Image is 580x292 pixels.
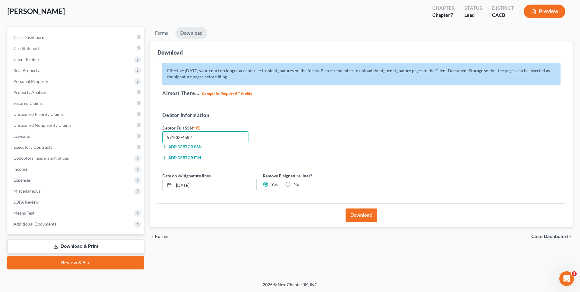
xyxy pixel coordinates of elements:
[13,134,30,139] span: Lawsuits
[13,155,69,161] span: Codebtors Insiders & Notices
[13,123,72,128] span: Unsecured Nonpriority Claims
[294,181,299,187] label: No
[9,109,144,120] a: Unsecured Priority Claims
[13,57,39,62] span: Client Profile
[559,271,574,286] iframe: Intercom live chat
[13,101,43,106] span: Secured Claims
[162,144,202,149] button: Add debtor SSN
[150,234,177,239] button: chevron_left Forms
[174,179,256,191] input: MM/DD/YYYY
[432,5,455,12] div: Chapter
[9,32,144,43] a: Case Dashboard
[9,43,144,54] a: Credit Report
[464,5,482,12] div: Status
[13,112,64,117] span: Unsecured Priority Claims
[346,208,377,222] button: Download
[9,131,144,142] a: Lawsuits
[7,256,144,269] a: Review & File
[162,155,201,160] button: Add debtor ITIN
[155,234,169,239] span: Forms
[432,12,455,19] div: Chapter
[13,199,39,205] span: SOFA Review
[162,131,248,144] input: XXX-XX-XXXX
[572,271,577,276] span: 1
[531,234,573,239] a: Case Dashboard chevron_right
[492,12,514,19] div: CACB
[13,46,40,51] span: Credit Report
[13,79,48,84] span: Personal Property
[162,112,357,119] h5: Debtor Information
[157,49,183,56] div: Download
[159,124,260,131] label: Debtor Full SSN
[492,5,514,12] div: District
[9,87,144,98] a: Property Analysis
[13,188,40,194] span: Miscellaneous
[150,234,155,239] i: chevron_left
[202,91,252,96] strong: Complete Required * Fields
[162,90,561,97] h5: Almost There...
[263,173,357,179] label: Remove E-signature lines?
[271,181,278,187] label: Yes
[9,142,144,153] a: Executory Contracts
[7,239,144,254] a: Download & Print
[13,90,47,95] span: Property Analysis
[13,35,44,40] span: Case Dashboard
[175,27,207,39] a: Download
[13,221,56,226] span: Additional Documents
[13,210,34,215] span: Means Test
[9,98,144,109] a: Secured Claims
[464,12,482,19] div: Lead
[524,5,565,18] button: Preview
[13,68,40,73] span: Real Property
[162,173,211,179] label: Date on /s/ signature lines
[13,177,31,183] span: Expenses
[7,7,65,16] span: [PERSON_NAME]
[162,63,561,85] p: Effective [DATE] your court no longer accepts electronic signatures on the forms. Please remember...
[9,120,144,131] a: Unsecured Nonpriority Claims
[150,27,173,39] a: Forms
[450,12,453,18] span: 7
[13,144,52,150] span: Executory Contracts
[531,234,568,239] span: Case Dashboard
[568,234,573,239] i: chevron_right
[9,197,144,208] a: SOFA Review
[13,166,27,172] span: Income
